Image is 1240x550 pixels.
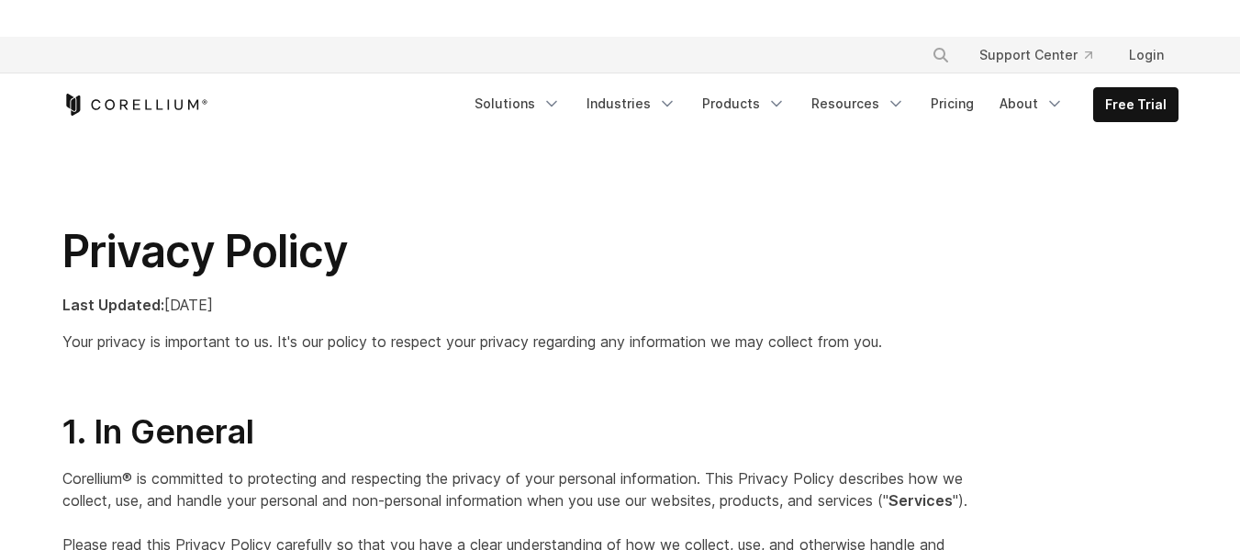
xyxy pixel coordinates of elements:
h1: Privacy Policy [62,224,987,279]
div: Navigation Menu [910,39,1179,72]
p: [DATE] [62,294,987,316]
button: Search [924,39,957,72]
a: Free Trial [1094,88,1178,121]
h2: 1. In General [62,411,987,453]
a: Solutions [464,87,572,120]
p: Your privacy is important to us. It's our policy to respect your privacy regarding any informatio... [62,331,987,353]
div: Navigation Menu [464,87,1179,122]
a: Products [691,87,797,120]
strong: Last Updated: [62,296,164,314]
a: Support Center [965,39,1107,72]
a: Corellium Home [62,94,208,116]
a: Login [1114,39,1179,72]
a: About [989,87,1075,120]
strong: Services [888,491,953,510]
a: Pricing [920,87,985,120]
a: Industries [575,87,687,120]
a: Resources [800,87,916,120]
